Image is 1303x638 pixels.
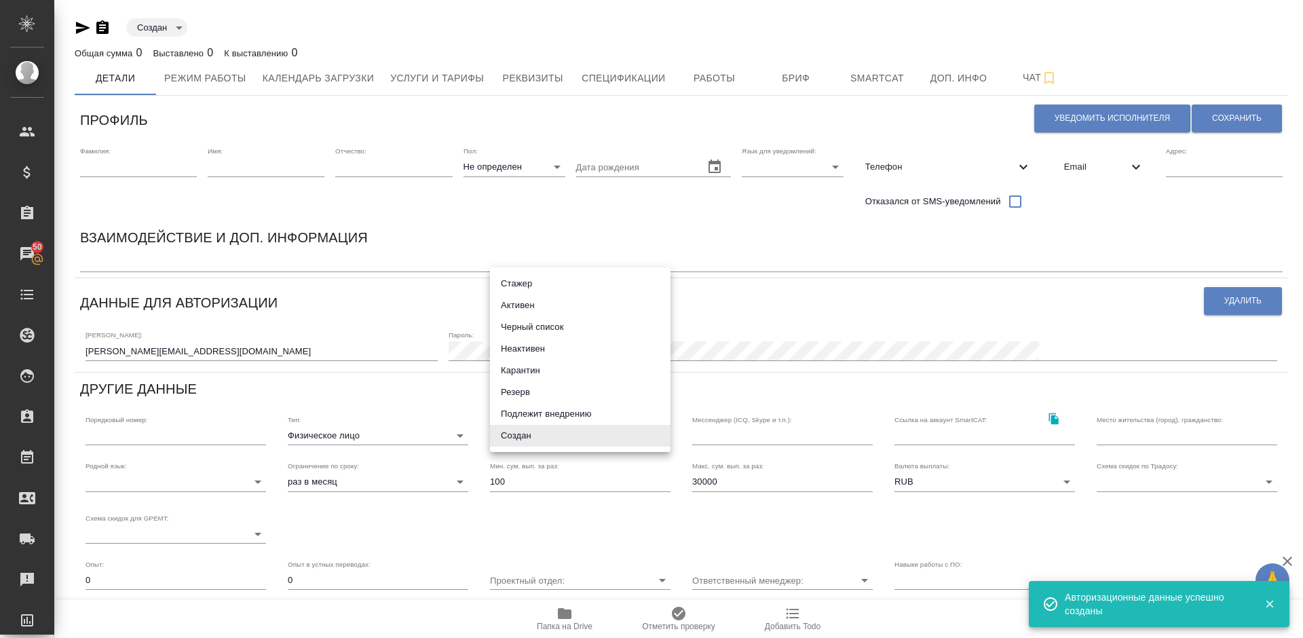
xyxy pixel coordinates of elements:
li: Стажер [490,273,671,295]
li: Создан [490,425,671,447]
li: Резерв [490,381,671,403]
li: Активен [490,295,671,316]
div: Авторизационные данные успешно созданы [1065,590,1244,618]
li: Подлежит внедрению [490,403,671,425]
li: Черный список [490,316,671,338]
li: Неактивен [490,338,671,360]
button: Закрыть [1255,598,1283,610]
li: Карантин [490,360,671,381]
